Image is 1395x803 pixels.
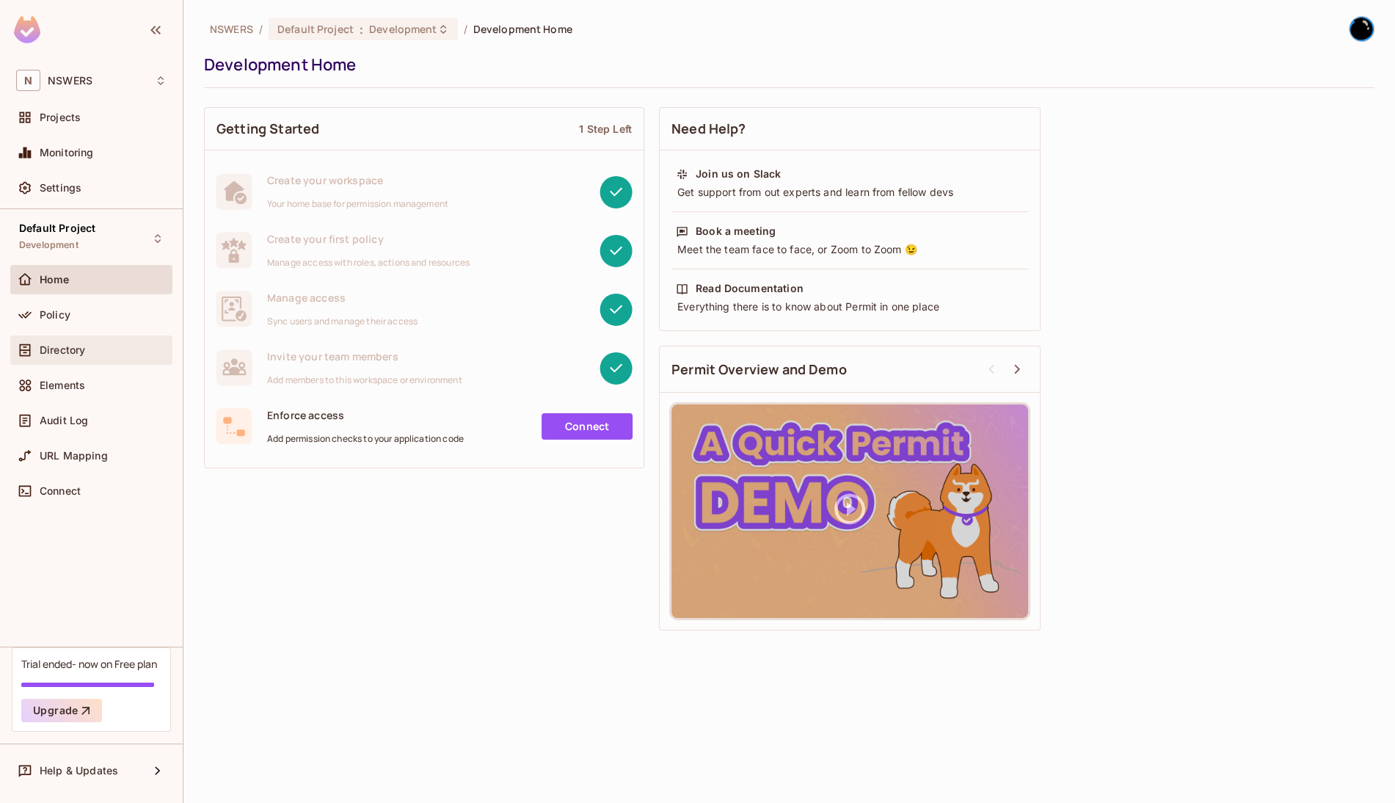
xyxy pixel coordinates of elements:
[19,239,79,251] span: Development
[464,22,467,36] li: /
[40,112,81,123] span: Projects
[267,349,462,363] span: Invite your team members
[14,16,40,43] img: SReyMgAAAABJRU5ErkJggg==
[16,70,40,91] span: N
[267,198,448,210] span: Your home base for permission management
[40,182,81,194] span: Settings
[277,22,354,36] span: Default Project
[40,765,118,777] span: Help & Updates
[216,120,319,138] span: Getting Started
[267,408,464,422] span: Enforce access
[48,75,92,87] span: Workspace: NSWERS
[671,360,847,379] span: Permit Overview and Demo
[40,309,70,321] span: Policy
[21,699,102,722] button: Upgrade
[671,120,746,138] span: Need Help?
[267,316,418,327] span: Sync users and manage their access
[696,281,804,296] div: Read Documentation
[204,54,1367,76] div: Development Home
[359,23,364,35] span: :
[267,374,462,386] span: Add members to this workspace or environment
[676,242,1024,257] div: Meet the team face to face, or Zoom to Zoom 😉
[676,299,1024,314] div: Everything there is to know about Permit in one place
[40,415,88,426] span: Audit Log
[676,185,1024,200] div: Get support from out experts and learn from fellow devs
[542,413,633,440] a: Connect
[40,274,70,286] span: Home
[210,22,253,36] span: the active workspace
[696,167,781,181] div: Join us on Slack
[579,122,632,136] div: 1 Step Left
[40,450,108,462] span: URL Mapping
[40,485,81,497] span: Connect
[259,22,263,36] li: /
[267,232,470,246] span: Create your first policy
[696,224,776,239] div: Book a meeting
[40,344,85,356] span: Directory
[267,257,470,269] span: Manage access with roles, actions and resources
[1350,17,1374,41] img: Andrew Tarr
[19,222,95,234] span: Default Project
[40,379,85,391] span: Elements
[267,433,464,445] span: Add permission checks to your application code
[369,22,437,36] span: Development
[267,291,418,305] span: Manage access
[267,173,448,187] span: Create your workspace
[21,657,157,671] div: Trial ended- now on Free plan
[473,22,572,36] span: Development Home
[40,147,94,159] span: Monitoring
